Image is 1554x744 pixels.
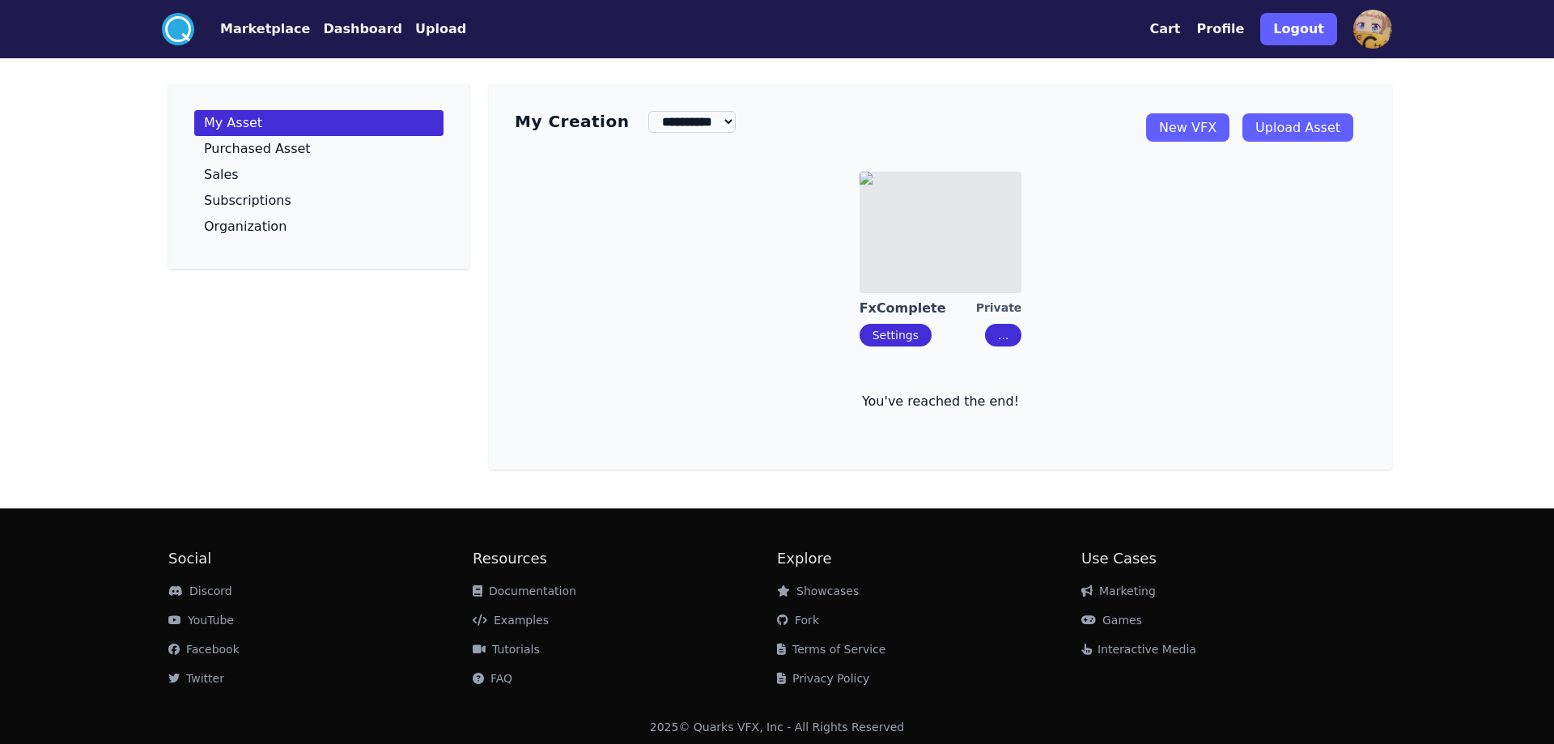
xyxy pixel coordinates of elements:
a: Upload [402,19,466,39]
p: Organization [204,220,287,233]
a: Subscriptions [194,188,444,214]
p: Subscriptions [204,194,291,207]
a: Facebook [168,643,240,656]
a: Dashboard [310,19,402,39]
p: My Asset [204,117,262,130]
a: Organization [194,214,444,240]
a: My Asset [194,110,444,136]
button: Upload [415,19,466,39]
button: Logout [1260,13,1337,45]
a: FAQ [473,672,512,685]
a: Marketplace [194,19,310,39]
a: Purchased Asset [194,136,444,162]
img: imgAlt [860,172,1021,293]
p: Purchased Asset [204,142,311,155]
div: Private [976,300,1022,317]
a: Examples [473,614,549,627]
img: profile [1353,10,1392,49]
a: Discord [168,585,232,597]
a: Documentation [473,585,576,597]
button: Settings [860,324,932,346]
a: Settings [873,329,919,342]
div: 2025 © Quarks VFX, Inc - All Rights Reserved [650,719,905,735]
h2: Social [168,547,473,570]
button: Cart [1149,19,1180,39]
a: Showcases [777,585,859,597]
a: Twitter [168,672,224,685]
a: Marketing [1081,585,1156,597]
a: Upload Asset [1242,113,1353,142]
a: Interactive Media [1081,643,1196,656]
button: Dashboard [323,19,402,39]
h2: Use Cases [1081,547,1386,570]
a: YouTube [168,614,234,627]
p: You've reached the end! [515,392,1366,411]
h3: My Creation [515,110,629,133]
a: Fork [777,614,819,627]
a: FxComplete [860,300,976,317]
p: Sales [204,168,239,181]
a: Logout [1260,6,1337,52]
h2: Explore [777,547,1081,570]
a: Terms of Service [777,643,885,656]
a: Sales [194,162,444,188]
a: Games [1081,614,1142,627]
button: Marketplace [220,19,310,39]
a: Privacy Policy [777,672,869,685]
button: Profile [1197,19,1245,39]
a: New VFX [1146,113,1229,142]
h2: Resources [473,547,777,570]
button: ... [985,324,1021,346]
a: Tutorials [473,643,540,656]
